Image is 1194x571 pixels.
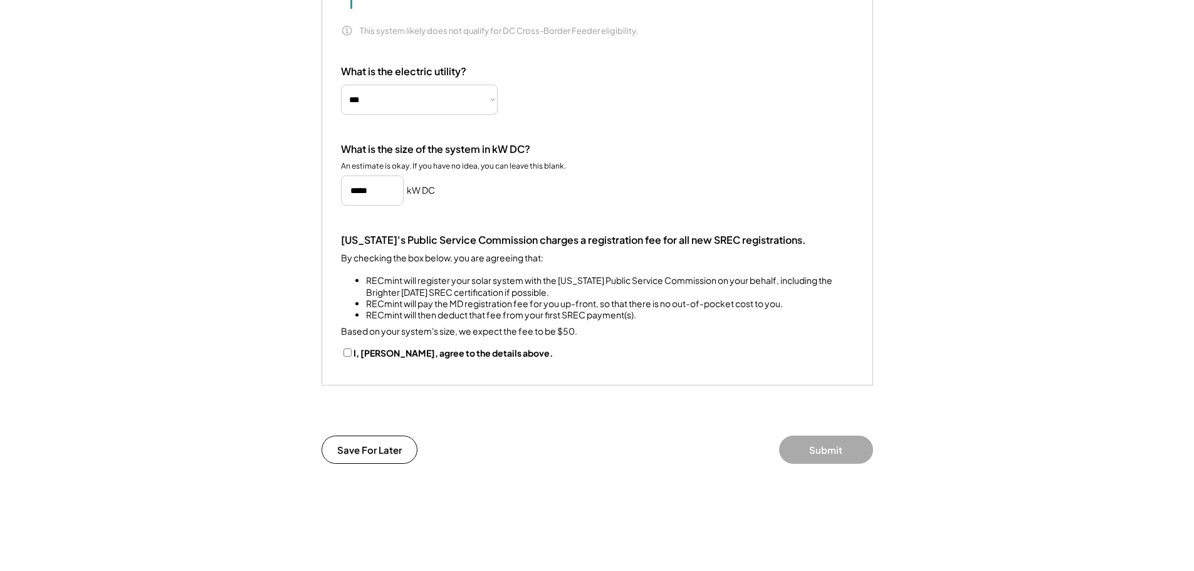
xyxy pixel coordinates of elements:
div: By checking the box below, you are agreeing that: [341,252,854,320]
h5: kW DC [407,184,435,197]
div: Based on your system's size, we expect the fee to be $50. [341,325,577,337]
div: [US_STATE]'s Public Service Commission charges a registration fee for all new SREC registrations. [341,234,806,247]
li: RECmint will pay the MD registration fee for you up-front, so that there is no out-of-pocket cost... [366,298,854,309]
label: I, [PERSON_NAME], agree to the details above. [353,347,553,359]
button: Submit [779,436,873,464]
div: An estimate is okay. If you have no idea, you can leave this blank. [341,161,566,171]
div: This system likely does not qualify for DC Cross-Border Feeder eligibility. [360,25,638,36]
li: RECmint will then deduct that fee from your first SREC payment(s). [366,309,854,320]
li: RECmint will register your solar system with the [US_STATE] Public Service Commission on your beh... [366,275,854,297]
div: What is the size of the system in kW DC? [341,143,530,156]
div: What is the electric utility? [341,65,466,78]
button: Save For Later [322,436,417,464]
